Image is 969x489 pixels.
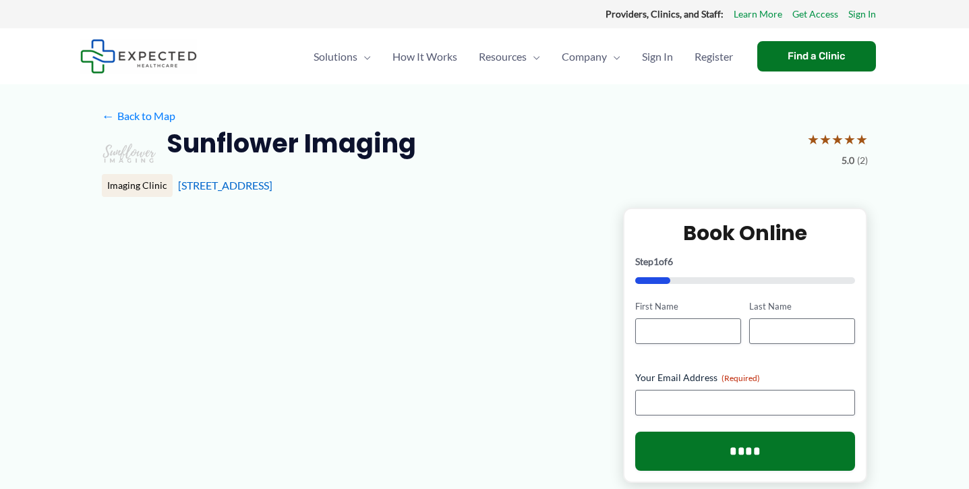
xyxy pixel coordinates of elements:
span: ★ [831,127,844,152]
label: First Name [635,300,741,313]
label: Your Email Address [635,371,856,384]
span: ★ [844,127,856,152]
h2: Book Online [635,220,856,246]
span: How It Works [392,33,457,80]
span: ★ [856,127,868,152]
h2: Sunflower Imaging [167,127,416,160]
p: Step of [635,257,856,266]
span: (2) [857,152,868,169]
strong: Providers, Clinics, and Staff: [606,8,724,20]
a: Register [684,33,744,80]
img: Expected Healthcare Logo - side, dark font, small [80,39,197,74]
a: SolutionsMenu Toggle [303,33,382,80]
a: ResourcesMenu Toggle [468,33,551,80]
span: 6 [668,256,673,267]
div: Imaging Clinic [102,174,173,197]
nav: Primary Site Navigation [303,33,744,80]
span: Company [562,33,607,80]
a: CompanyMenu Toggle [551,33,631,80]
a: Learn More [734,5,782,23]
span: Register [695,33,733,80]
span: (Required) [722,373,760,383]
a: Sign In [631,33,684,80]
span: 5.0 [842,152,854,169]
a: How It Works [382,33,468,80]
span: Menu Toggle [357,33,371,80]
a: Sign In [848,5,876,23]
span: ← [102,109,115,122]
span: 1 [653,256,659,267]
span: Menu Toggle [527,33,540,80]
a: [STREET_ADDRESS] [178,179,272,192]
span: ★ [807,127,819,152]
a: Get Access [792,5,838,23]
span: Resources [479,33,527,80]
span: Menu Toggle [607,33,620,80]
a: ←Back to Map [102,106,175,126]
span: Solutions [314,33,357,80]
label: Last Name [749,300,855,313]
span: ★ [819,127,831,152]
a: Find a Clinic [757,41,876,71]
span: Sign In [642,33,673,80]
